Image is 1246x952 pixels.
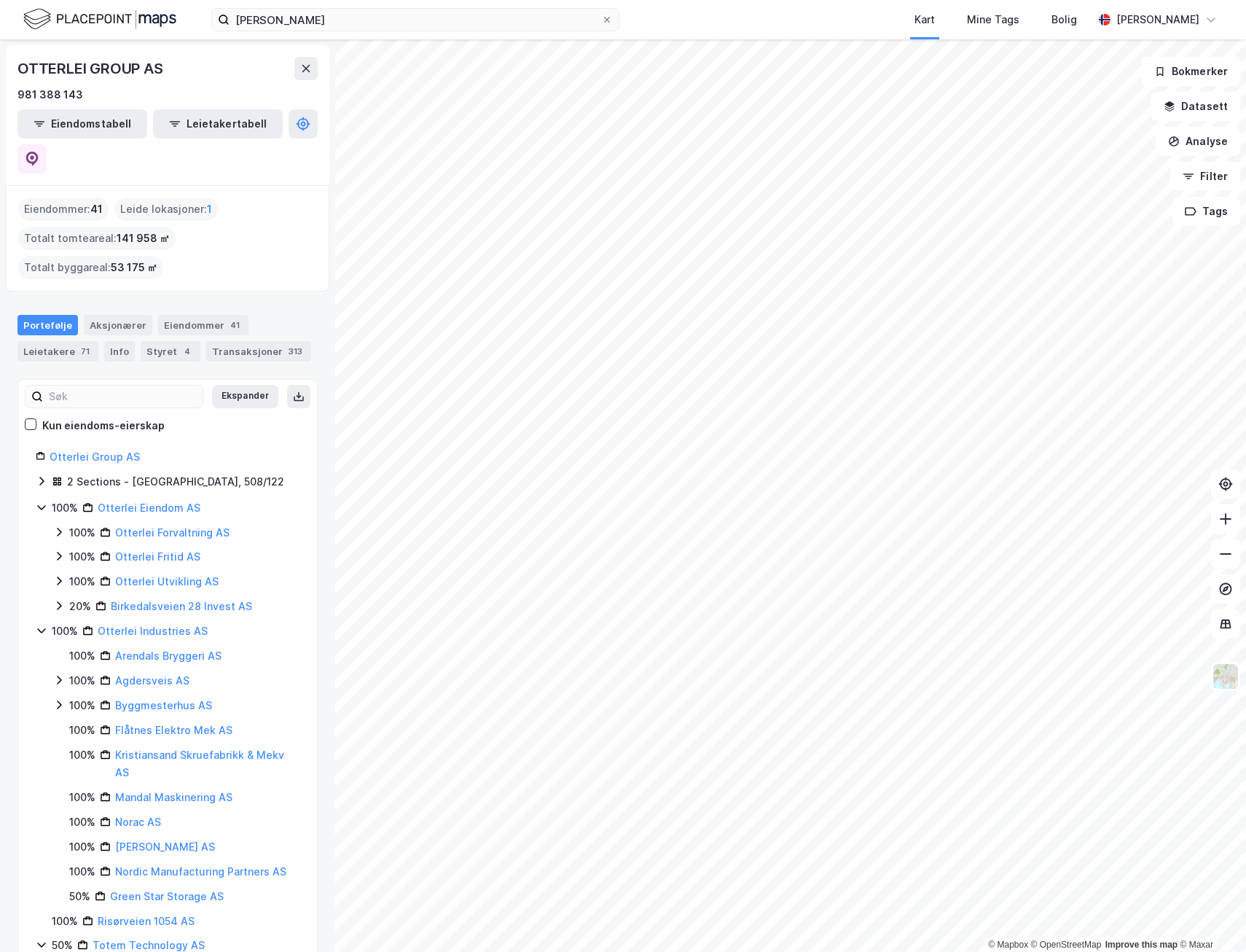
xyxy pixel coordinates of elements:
div: 100% [69,697,95,714]
button: Bokmerker [1142,57,1240,86]
div: 100% [69,722,95,739]
a: Otterlei Industries AS [98,625,208,637]
div: Totalt byggareal : [18,256,163,279]
div: Kun eiendoms-eierskap [42,417,165,434]
div: 981 388 143 [17,86,83,104]
a: Norac AS [115,816,161,828]
button: Leietakertabell [153,109,283,138]
span: 53 175 ㎡ [111,259,157,276]
div: Eiendommer : [18,198,109,221]
div: 100% [69,548,95,566]
a: Flåtnes Elektro Mek AS [115,724,232,736]
a: Arendals Bryggeri AS [115,649,222,662]
div: 41 [227,318,243,332]
a: Totem Technology AS [93,939,205,951]
div: Eiendommer [158,315,248,335]
a: Birkedalsveien 28 Invest AS [111,600,252,612]
div: Info [104,341,135,362]
div: OTTERLEI GROUP AS [17,57,166,80]
button: Ekspander [212,385,278,408]
div: Leietakere [17,341,98,362]
img: Z [1212,663,1239,690]
button: Filter [1170,162,1240,191]
a: Improve this map [1105,940,1178,950]
div: 100% [69,814,95,831]
div: 100% [69,524,95,542]
div: 100% [52,623,78,640]
a: Byggmesterhus AS [115,699,212,711]
span: 141 958 ㎡ [117,230,170,247]
div: 20% [69,598,91,615]
a: Green Star Storage AS [110,890,224,902]
div: 100% [69,672,95,690]
div: Bolig [1051,11,1077,28]
div: 100% [69,573,95,590]
div: 100% [69,746,95,764]
a: Agdersveis AS [115,674,189,687]
div: [PERSON_NAME] [1116,11,1199,28]
button: Tags [1172,197,1240,226]
input: Søk [43,386,203,407]
a: Otterlei Forvaltning AS [115,526,230,539]
div: Totalt tomteareal : [18,227,176,250]
div: 50% [69,888,90,905]
a: Otterlei Eiendom AS [98,502,200,514]
div: Styret [141,341,200,362]
button: Datasett [1151,92,1240,121]
div: 2 Sections - [GEOGRAPHIC_DATA], 508/122 [67,473,284,491]
div: 100% [69,647,95,665]
span: 1 [207,200,212,218]
input: Søk på adresse, matrikkel, gårdeiere, leietakere eller personer [230,9,601,31]
a: Nordic Manufacturing Partners AS [115,865,286,878]
img: logo.f888ab2527a4732fd821a326f86c7f29.svg [23,7,176,32]
iframe: Chat Widget [1173,882,1246,952]
div: Leide lokasjoner : [114,198,218,221]
a: Risørveien 1054 AS [98,915,195,927]
div: Portefølje [17,315,78,335]
div: 100% [52,499,78,517]
a: Otterlei Utvikling AS [115,575,219,588]
div: Transaksjoner [206,341,311,362]
a: Otterlei Fritid AS [115,550,200,563]
a: Otterlei Group AS [50,450,140,463]
div: 100% [69,863,95,881]
a: [PERSON_NAME] AS [115,840,215,853]
div: Kart [914,11,935,28]
div: 100% [52,913,78,930]
div: 100% [69,789,95,806]
div: 71 [78,344,93,359]
div: 4 [180,344,195,359]
a: OpenStreetMap [1031,940,1102,950]
button: Eiendomstabell [17,109,147,138]
div: 313 [286,344,305,359]
a: Mapbox [988,940,1028,950]
a: Kristiansand Skruefabrikk & Mekv AS [115,749,284,779]
button: Analyse [1156,127,1240,156]
div: Mine Tags [967,11,1019,28]
span: 41 [90,200,103,218]
a: Mandal Maskinering AS [115,791,232,803]
div: Aksjonærer [84,315,152,335]
div: 100% [69,838,95,856]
